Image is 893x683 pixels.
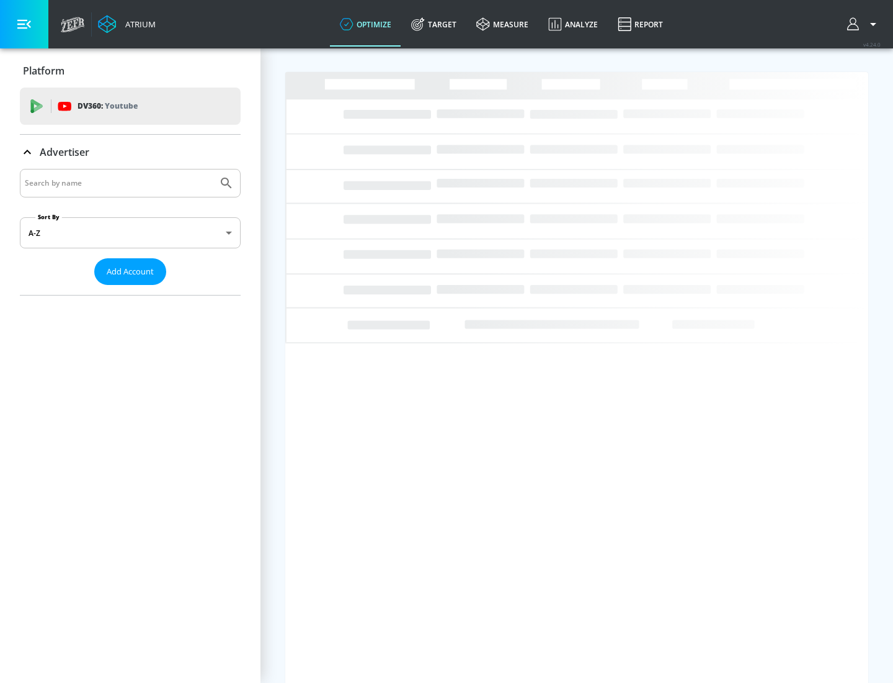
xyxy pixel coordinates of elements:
[40,145,89,159] p: Advertiser
[330,2,401,47] a: optimize
[20,169,241,295] div: Advertiser
[120,19,156,30] div: Atrium
[107,265,154,279] span: Add Account
[20,88,241,125] div: DV360: Youtube
[105,99,138,112] p: Youtube
[98,15,156,34] a: Atrium
[20,285,241,295] nav: list of Advertiser
[20,135,241,170] div: Advertiser
[94,258,166,285] button: Add Account
[20,217,241,248] div: A-Z
[20,53,241,88] div: Platform
[25,175,213,191] input: Search by name
[466,2,538,47] a: measure
[538,2,608,47] a: Analyze
[35,213,62,221] label: Sort By
[78,99,138,113] p: DV360:
[23,64,64,78] p: Platform
[863,41,881,48] span: v 4.24.0
[608,2,673,47] a: Report
[401,2,466,47] a: Target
